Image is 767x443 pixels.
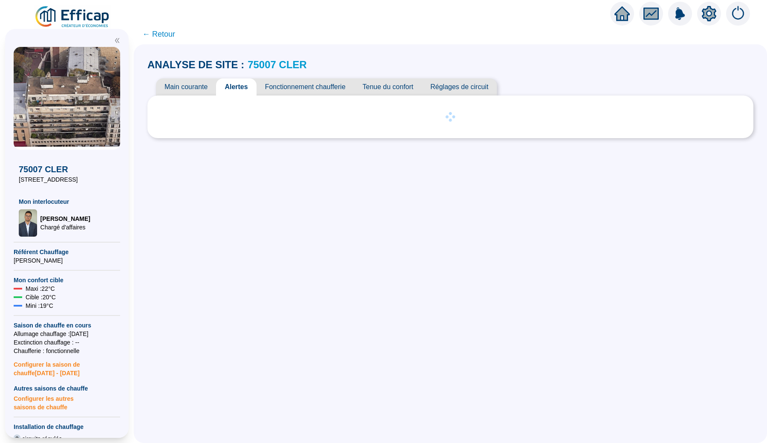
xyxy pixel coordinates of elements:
span: double-left [114,38,120,43]
span: Mini : 19 °C [26,301,53,310]
span: Réglages de circuit [422,78,497,96]
img: alerts [726,2,750,26]
span: Main courante [156,78,216,96]
span: [PERSON_NAME] [40,214,90,223]
span: Cible : 20 °C [26,293,56,301]
span: setting [701,6,717,21]
a: 75007 CLER [248,59,307,70]
span: Allumage chauffage : [DATE] [14,330,120,338]
span: ← Retour [142,28,175,40]
span: 2 [14,434,20,443]
span: Saison de chauffe en cours [14,321,120,330]
span: circuits régulés [22,434,62,443]
span: Maxi : 22 °C [26,284,55,293]
span: 75007 CLER [19,163,115,175]
span: fund [643,6,659,21]
img: Chargé d'affaires [19,209,37,237]
span: [STREET_ADDRESS] [19,175,115,184]
span: ANALYSE DE SITE : [147,58,244,72]
span: Installation de chauffage [14,423,120,431]
span: Autres saisons de chauffe [14,384,120,393]
span: [PERSON_NAME] [14,256,120,265]
span: Configurer les autres saisons de chauffe [14,393,120,411]
span: Mon confort cible [14,276,120,284]
span: Référent Chauffage [14,248,120,256]
span: Chaufferie : fonctionnelle [14,347,120,355]
span: Alertes [216,78,256,96]
span: Configurer la saison de chauffe [DATE] - [DATE] [14,355,120,377]
span: Exctinction chauffage : -- [14,338,120,347]
span: Fonctionnement chaufferie [257,78,354,96]
span: Chargé d'affaires [40,223,90,232]
span: home [614,6,630,21]
span: Mon interlocuteur [19,197,115,206]
span: Tenue du confort [354,78,422,96]
img: efficap energie logo [34,5,111,29]
img: alerts [668,2,692,26]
